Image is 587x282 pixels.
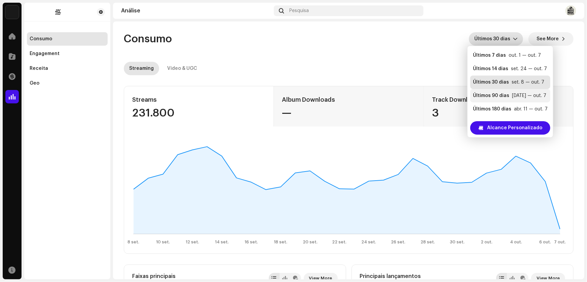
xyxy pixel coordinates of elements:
[450,240,465,244] text: 30 set.
[473,92,509,99] div: Últimos 90 dias
[470,76,550,89] li: Últimos 30 dias
[124,32,172,46] span: Consumo
[470,49,550,62] li: Últimos 7 dias
[128,240,140,244] text: 8 set.
[5,5,19,19] img: c86870aa-2232-4ba3-9b41-08f587110171
[282,108,415,119] div: —
[470,62,550,76] li: Últimos 14 dias
[528,32,574,46] button: See More
[30,51,60,56] div: Engagement
[129,62,154,75] div: Streaming
[470,102,550,116] li: Últimos 180 dias
[391,240,406,244] text: 26 set.
[474,32,513,46] span: Últimos 30 dias
[470,89,550,102] li: Últimos 90 dias
[274,240,287,244] text: 18 set.
[167,62,197,75] div: Video & UGC
[132,273,190,280] div: Faixas principais
[332,240,347,244] text: 22 set.
[27,32,108,46] re-m-nav-item: Consumo
[509,52,541,59] div: out. 1 — out. 7
[470,116,550,129] li: Últimos 365 dias
[303,240,318,244] text: 20 set.
[513,32,518,46] div: dropdown trigger
[360,273,421,280] div: Principais lançamentos
[514,106,548,112] div: abr. 11 — out. 7
[30,8,86,16] img: f599b786-36f7-43ff-9e93-dc84791a6e00
[540,240,551,244] text: 6 out.
[512,79,544,86] div: set. 8 — out. 7
[186,240,199,244] text: 12 set.
[565,5,576,16] img: e57eb16c-630c-45a0-b173-efee7d63fb15
[537,32,559,46] span: See More
[30,36,52,42] div: Consumo
[473,65,508,72] div: Últimos 14 dias
[512,92,546,99] div: [DATE] — out. 7
[282,94,415,105] div: Album Downloads
[30,66,48,71] div: Receita
[432,108,565,119] div: 3
[511,65,547,72] div: set. 24 — out. 7
[510,240,522,244] text: 4 out.
[27,62,108,75] re-m-nav-item: Receita
[27,77,108,90] re-m-nav-item: Geo
[362,240,376,244] text: 24 set.
[473,79,509,86] div: Últimos 30 dias
[132,108,265,119] div: 231.800
[27,47,108,60] re-m-nav-item: Engagement
[156,240,170,244] text: 10 set.
[473,52,506,59] div: Últimos 7 dias
[468,46,553,132] ul: Option List
[132,94,265,105] div: Streams
[30,81,39,86] div: Geo
[290,8,309,13] span: Pesquisa
[481,240,492,244] text: 2 out.
[473,106,511,112] div: Últimos 180 dias
[245,240,258,244] text: 16 set.
[215,240,229,244] text: 14 set.
[487,121,542,135] span: Alcance Personalizado
[420,240,435,244] text: 28 set.
[121,8,271,13] div: Análise
[554,240,566,244] text: 7 out.
[432,94,565,105] div: Track Downloads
